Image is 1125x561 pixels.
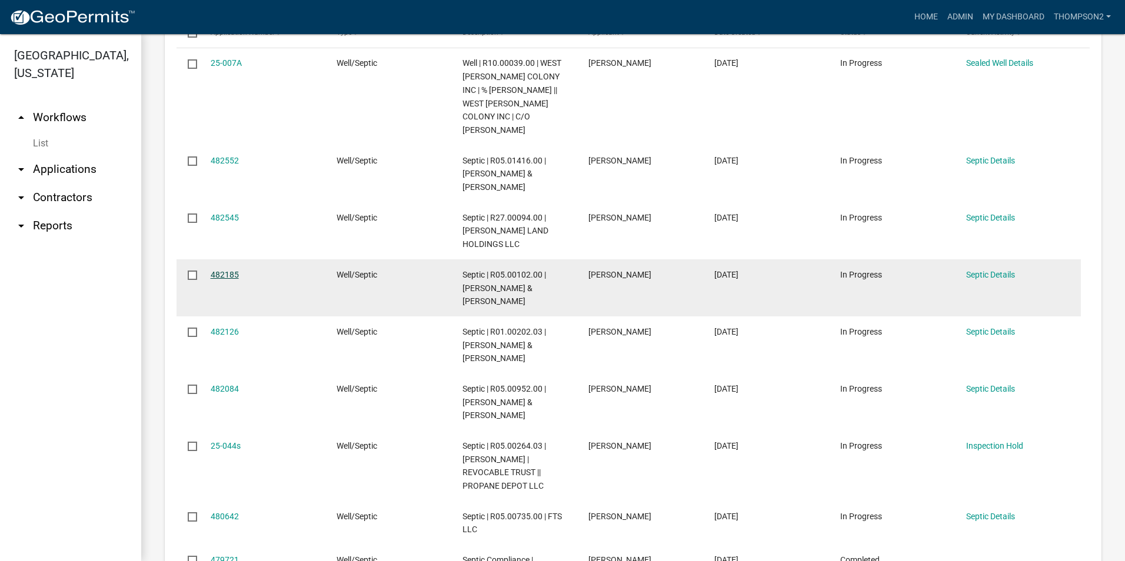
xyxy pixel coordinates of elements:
[714,213,738,222] span: 09/23/2025
[462,327,546,363] span: Septic | R01.00202.03 | MARK V & KATHLEEN A BUDENSIEK
[714,384,738,393] span: 09/22/2025
[966,213,1015,222] a: Septic Details
[462,270,546,306] span: Septic | R05.00102.00 | STEVEN & KELLY SCHURHAMMER
[966,58,1033,68] a: Sealed Well Details
[840,441,882,450] span: In Progress
[910,6,943,28] a: Home
[462,58,561,135] span: Well | R10.00039.00 | WEST NEWTON COLONY INC | % MIKE ZIEMANN || WEST NEWTON COLONY INC | C/O MIC...
[211,327,239,336] a: 482126
[588,384,651,393] span: Shari Bartlett
[588,156,651,165] span: Shari Bartlett
[966,441,1023,450] a: Inspection Hold
[337,270,377,279] span: Well/Septic
[211,512,239,521] a: 480642
[337,512,377,521] span: Well/Septic
[14,219,28,233] i: arrow_drop_down
[966,270,1015,279] a: Septic Details
[337,384,377,393] span: Well/Septic
[462,441,546,490] span: Septic | R05.00264.03 | ALAN H THORSON | REVOCABLE TRUST || PROPANE DEPOT LLC
[966,384,1015,393] a: Septic Details
[588,441,651,450] span: Shari Bartlett
[1049,6,1116,28] a: Thompson2
[211,384,239,393] a: 482084
[588,270,651,279] span: Shari Bartlett
[588,327,651,336] span: Shari Bartlett
[14,162,28,176] i: arrow_drop_down
[211,441,241,450] a: 25-044s
[714,270,738,279] span: 09/22/2025
[462,156,546,192] span: Septic | R05.01416.00 | CHRISTOPHER L & LORIE L MIZE
[211,270,239,279] a: 482185
[840,270,882,279] span: In Progress
[714,327,738,336] span: 09/22/2025
[211,213,239,222] a: 482545
[966,512,1015,521] a: Septic Details
[337,156,377,165] span: Well/Septic
[337,58,377,68] span: Well/Septic
[211,156,239,165] a: 482552
[840,156,882,165] span: In Progress
[462,384,546,420] span: Septic | R05.00952.00 | PETER & GLORIA HOVDA
[588,213,651,222] span: Shari Bartlett
[588,512,651,521] span: Shari Bartlett
[714,58,738,68] span: 09/24/2025
[714,512,738,521] span: 09/18/2025
[840,213,882,222] span: In Progress
[966,156,1015,165] a: Septic Details
[337,213,377,222] span: Well/Septic
[840,58,882,68] span: In Progress
[966,327,1015,336] a: Septic Details
[462,512,562,535] span: Septic | R05.00735.00 | FTS LLC
[840,327,882,336] span: In Progress
[943,6,978,28] a: Admin
[14,111,28,125] i: arrow_drop_up
[462,213,548,249] span: Septic | R27.00094.00 | HARTZELL LAND HOLDINGS LLC
[337,327,377,336] span: Well/Septic
[211,58,242,68] a: 25-007A
[14,191,28,205] i: arrow_drop_down
[588,58,651,68] span: Shari Bartlett
[840,512,882,521] span: In Progress
[714,156,738,165] span: 09/23/2025
[978,6,1049,28] a: My Dashboard
[337,441,377,450] span: Well/Septic
[714,441,738,450] span: 09/22/2025
[840,384,882,393] span: In Progress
